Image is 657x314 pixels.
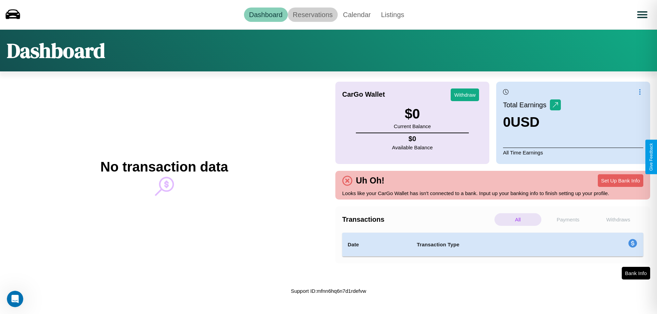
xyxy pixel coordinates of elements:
p: All [494,213,541,226]
h3: 0 USD [503,114,561,130]
a: Calendar [338,8,376,22]
h4: Uh Oh! [352,176,388,186]
button: Bank Info [622,267,650,279]
p: Withdraws [595,213,642,226]
a: Listings [376,8,409,22]
a: Dashboard [244,8,288,22]
div: Give Feedback [649,143,654,171]
h1: Dashboard [7,37,105,65]
h4: $ 0 [392,135,433,143]
p: Available Balance [392,143,433,152]
h4: CarGo Wallet [342,91,385,98]
h4: Transactions [342,216,493,223]
p: Support ID: mfnn6hq6n7d1rdefvw [291,286,366,296]
h3: $ 0 [394,106,431,122]
button: Withdraw [451,88,479,101]
h2: No transaction data [100,159,228,175]
a: Reservations [288,8,338,22]
h4: Transaction Type [417,241,572,249]
iframe: Intercom live chat [7,291,23,307]
p: Total Earnings [503,99,550,111]
button: Set Up Bank Info [598,174,643,187]
p: Looks like your CarGo Wallet has isn't connected to a bank. Input up your banking info to finish ... [342,189,643,198]
p: Payments [545,213,592,226]
p: Current Balance [394,122,431,131]
h4: Date [348,241,406,249]
p: All Time Earnings [503,148,643,157]
button: Open menu [633,5,652,24]
table: simple table [342,233,643,257]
